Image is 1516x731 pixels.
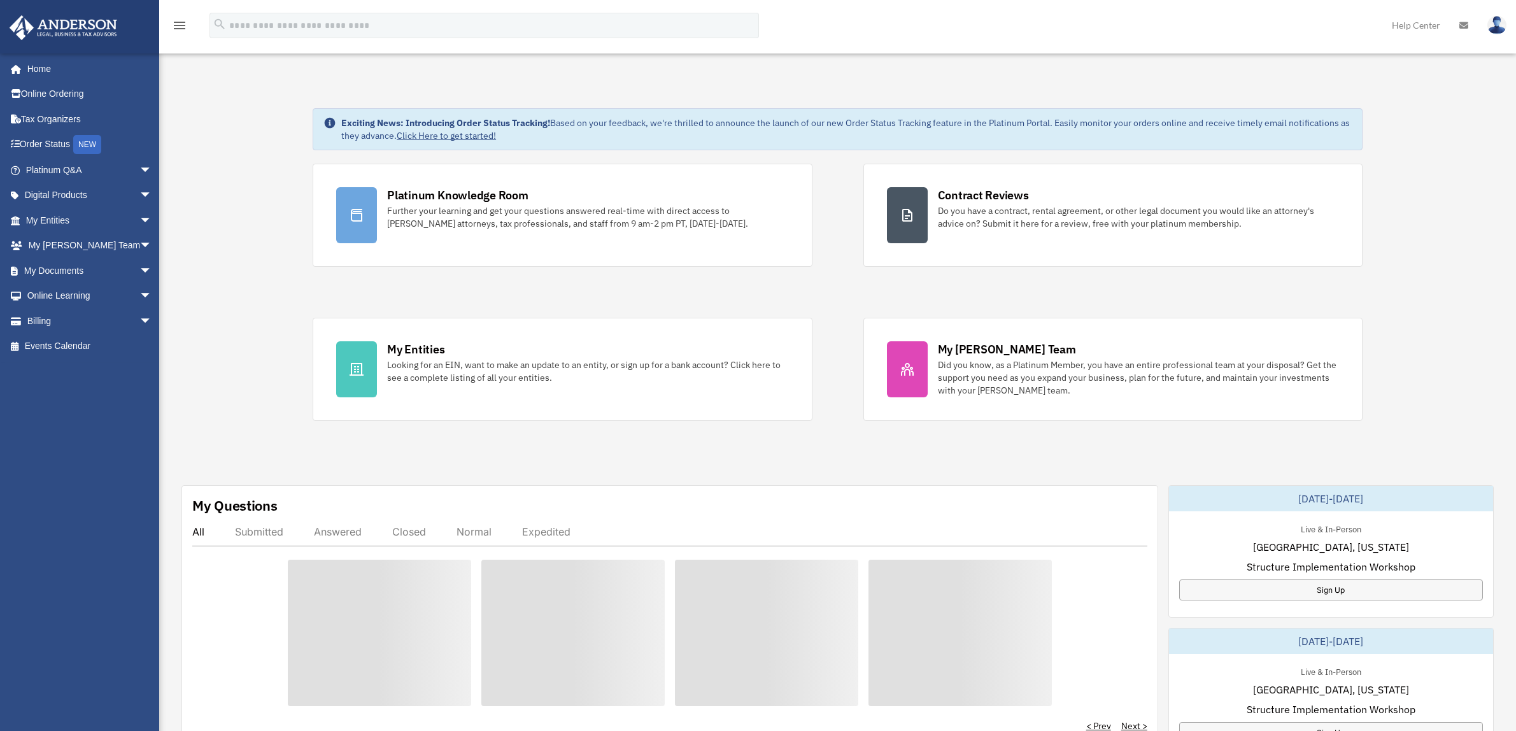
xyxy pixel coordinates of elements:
a: Contract Reviews Do you have a contract, rental agreement, or other legal document you would like... [863,164,1363,267]
div: NEW [73,135,101,154]
span: arrow_drop_down [139,157,165,183]
a: Tax Organizers [9,106,171,132]
a: Billingarrow_drop_down [9,308,171,334]
a: Online Learningarrow_drop_down [9,283,171,309]
div: Answered [314,525,362,538]
div: Based on your feedback, we're thrilled to announce the launch of our new Order Status Tracking fe... [341,117,1352,142]
a: My Documentsarrow_drop_down [9,258,171,283]
a: Digital Productsarrow_drop_down [9,183,171,208]
a: Online Ordering [9,82,171,107]
div: Expedited [522,525,570,538]
span: arrow_drop_down [139,183,165,209]
img: Anderson Advisors Platinum Portal [6,15,121,40]
span: Structure Implementation Workshop [1247,702,1415,717]
div: My Questions [192,496,278,515]
a: Click Here to get started! [397,130,496,141]
div: [DATE]-[DATE] [1169,486,1493,511]
div: Live & In-Person [1291,664,1371,678]
a: My Entities Looking for an EIN, want to make an update to an entity, or sign up for a bank accoun... [313,318,812,421]
span: [GEOGRAPHIC_DATA], [US_STATE] [1253,539,1409,555]
img: User Pic [1487,16,1506,34]
i: search [213,17,227,31]
div: My Entities [387,341,444,357]
a: My Entitiesarrow_drop_down [9,208,171,233]
div: Platinum Knowledge Room [387,187,528,203]
span: Structure Implementation Workshop [1247,559,1415,574]
strong: Exciting News: Introducing Order Status Tracking! [341,117,550,129]
span: arrow_drop_down [139,233,165,259]
div: Closed [392,525,426,538]
div: My [PERSON_NAME] Team [938,341,1076,357]
a: Sign Up [1179,579,1483,600]
div: Normal [457,525,492,538]
div: Do you have a contract, rental agreement, or other legal document you would like an attorney's ad... [938,204,1339,230]
a: Order StatusNEW [9,132,171,158]
a: menu [172,22,187,33]
span: arrow_drop_down [139,308,165,334]
i: menu [172,18,187,33]
a: My [PERSON_NAME] Teamarrow_drop_down [9,233,171,259]
span: arrow_drop_down [139,283,165,309]
div: Submitted [235,525,283,538]
a: Home [9,56,165,82]
div: Looking for an EIN, want to make an update to an entity, or sign up for a bank account? Click her... [387,358,788,384]
span: arrow_drop_down [139,258,165,284]
span: arrow_drop_down [139,208,165,234]
div: Contract Reviews [938,187,1029,203]
span: [GEOGRAPHIC_DATA], [US_STATE] [1253,682,1409,697]
a: Events Calendar [9,334,171,359]
div: All [192,525,204,538]
div: [DATE]-[DATE] [1169,628,1493,654]
div: Live & In-Person [1291,522,1371,535]
div: Further your learning and get your questions answered real-time with direct access to [PERSON_NAM... [387,204,788,230]
div: Did you know, as a Platinum Member, you have an entire professional team at your disposal? Get th... [938,358,1339,397]
a: My [PERSON_NAME] Team Did you know, as a Platinum Member, you have an entire professional team at... [863,318,1363,421]
a: Platinum Q&Aarrow_drop_down [9,157,171,183]
a: Platinum Knowledge Room Further your learning and get your questions answered real-time with dire... [313,164,812,267]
